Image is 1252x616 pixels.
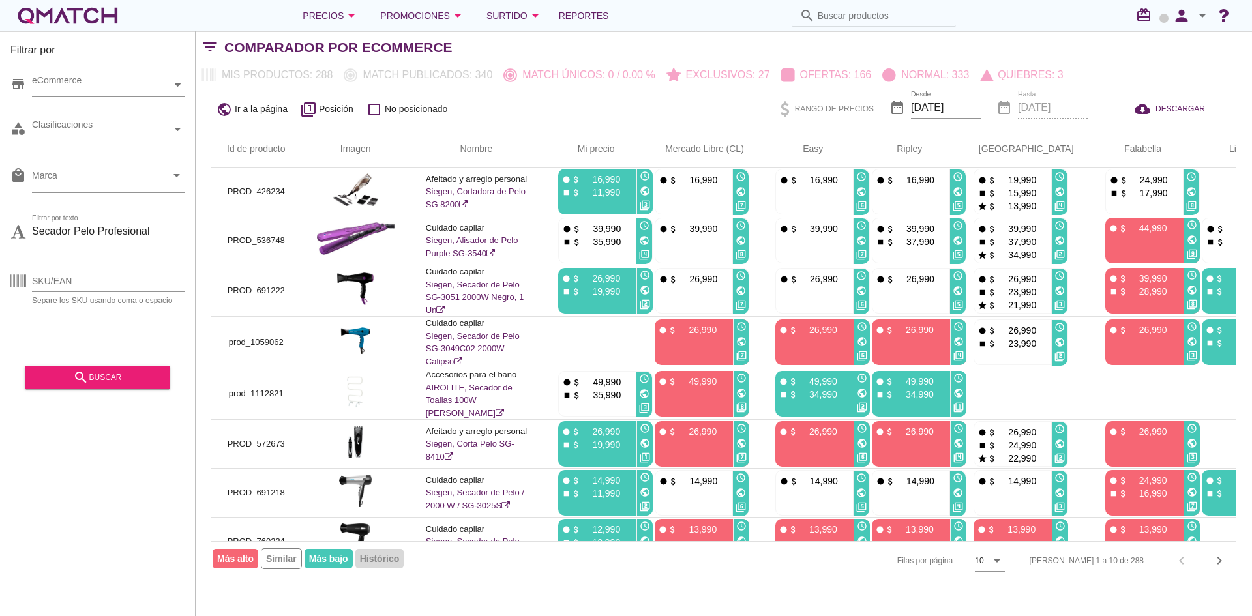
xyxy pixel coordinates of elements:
[1186,186,1197,197] i: public
[977,326,987,336] i: fiber_manual_record
[1118,287,1128,297] i: attach_money
[1109,274,1118,284] i: fiber_manual_record
[857,351,867,361] i: filter_6
[857,336,867,347] i: public
[380,8,466,23] div: Promociones
[857,321,867,332] i: access_time
[426,317,527,330] p: Cuidado capilar
[319,102,353,116] span: Posición
[877,63,975,87] button: Normal: 333
[1128,285,1167,298] p: 28,990
[953,186,963,197] i: public
[987,201,997,211] i: attach_money
[339,375,372,408] img: prod_1112821_16.jpg
[1187,235,1197,245] i: public
[639,131,760,168] th: Mercado Libre (CL): Not sorted. Activate to sort ascending.
[818,5,948,26] input: Buscar productos
[1129,186,1168,199] p: 17,990
[1187,285,1197,295] i: public
[895,173,934,186] p: 16,990
[953,235,963,246] i: public
[997,248,1036,261] p: 34,990
[10,76,26,92] i: store
[911,97,981,118] input: Desde
[581,173,620,186] p: 16,990
[736,271,746,281] i: access_time
[876,237,886,247] i: stop
[953,438,964,448] i: public
[953,336,964,347] i: public
[1109,175,1119,185] i: fiber_manual_record
[886,237,895,247] i: attach_money
[1054,171,1065,182] i: access_time
[292,3,370,29] button: Precios
[678,323,717,336] p: 26,990
[426,280,524,315] a: Siegen, Secador de Pelo SG-3051 2000W Negro, 1 Un
[789,224,799,234] i: attach_money
[997,235,1036,248] p: 37,990
[736,336,747,347] i: public
[987,301,997,310] i: attach_money
[857,388,867,398] i: public
[1205,338,1215,348] i: stop
[1155,103,1205,115] span: DESCARGAR
[333,173,378,206] img: PROD_426234_16_1.jpeg
[1205,274,1215,284] i: fiber_manual_record
[35,370,160,385] div: buscar
[426,222,527,235] p: Cuidado capilar
[736,388,747,398] i: public
[25,366,170,389] button: buscar
[997,173,1036,186] p: 19,990
[561,287,571,297] i: stop
[997,199,1036,213] p: 13,990
[1215,237,1225,247] i: attach_money
[1215,287,1225,297] i: attach_money
[736,186,746,197] i: public
[760,131,856,168] th: Easy: Not sorted. Activate to sort ascending.
[987,188,997,198] i: attach_money
[953,220,963,231] i: access_time
[211,131,301,168] th: Id de producto: Not sorted.
[856,271,867,281] i: access_time
[977,339,987,349] i: stop
[889,100,905,115] i: date_range
[953,131,1090,168] th: Paris: Not sorted. Activate to sort ascending.
[1187,270,1197,280] i: access_time
[571,188,581,198] i: attach_money
[543,131,639,168] th: Mi precio: Not sorted. Activate to sort ascending.
[736,300,746,310] i: filter_7
[216,102,232,117] i: public
[736,171,746,182] i: access_time
[736,438,747,448] i: public
[1187,336,1197,347] i: public
[659,175,668,185] i: fiber_manual_record
[1215,338,1225,348] i: attach_money
[1187,438,1197,448] i: public
[789,274,799,284] i: attach_money
[73,370,89,385] i: search
[640,487,650,497] i: public
[987,274,997,284] i: attach_money
[856,186,867,197] i: public
[640,299,650,310] i: filter_2
[977,287,987,297] i: stop
[639,220,649,231] i: access_time
[639,235,649,246] i: public
[658,325,668,335] i: fiber_manual_record
[410,131,543,168] th: Nombre: Not sorted.
[997,299,1036,312] p: 21,990
[554,3,614,29] a: Reportes
[895,323,934,336] p: 26,990
[661,63,776,87] button: Exclusivos: 27
[856,131,953,168] th: Ripley: Not sorted. Activate to sort ascending.
[339,324,372,357] img: prod_1059062_16.jpg
[736,286,746,296] i: public
[582,235,621,248] p: 35,990
[856,250,867,260] i: filter_7
[517,67,655,83] p: Match únicos: 0 / 0.00 %
[987,224,997,234] i: attach_money
[640,171,650,181] i: access_time
[476,3,554,29] button: Surtido
[857,536,867,546] i: public
[953,300,963,310] i: filter_5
